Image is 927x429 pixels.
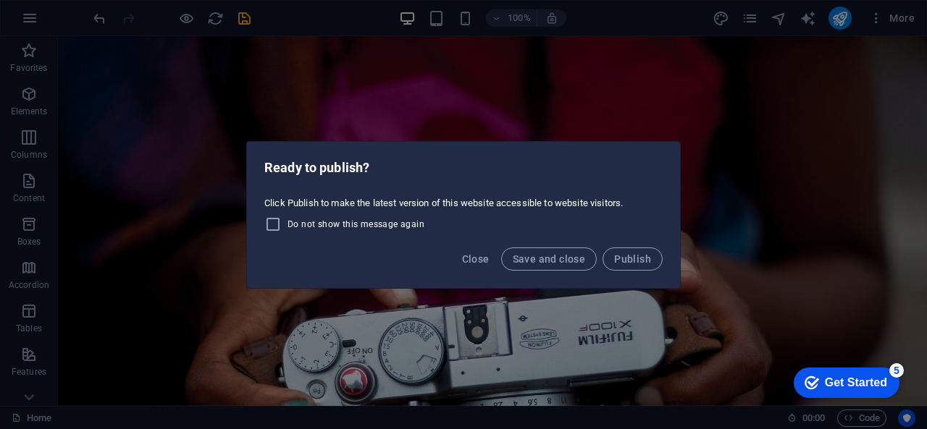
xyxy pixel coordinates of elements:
span: Do not show this message again [288,218,424,230]
button: Publish [603,247,663,271]
div: Get Started 5 items remaining, 0% complete [12,7,117,38]
div: Click Publish to make the latest version of this website accessible to website visitors. [247,191,680,239]
button: Close [456,247,495,271]
h2: Ready to publish? [264,159,663,177]
span: Save and close [513,253,586,265]
button: Save and close [501,247,597,271]
span: Close [462,253,490,265]
div: Get Started [43,16,105,29]
div: 5 [107,3,122,17]
span: Publish [614,253,651,265]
